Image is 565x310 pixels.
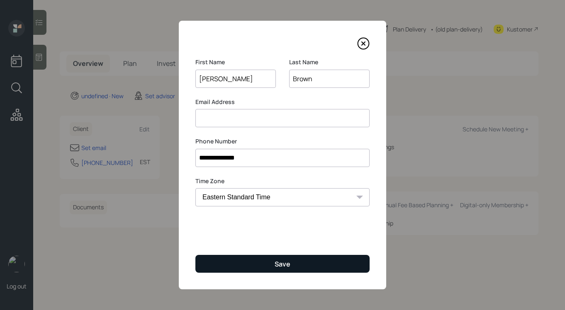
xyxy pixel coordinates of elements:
[195,255,370,273] button: Save
[195,137,370,145] label: Phone Number
[289,58,370,66] label: Last Name
[195,58,276,66] label: First Name
[195,98,370,106] label: Email Address
[275,259,290,269] div: Save
[195,177,370,185] label: Time Zone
